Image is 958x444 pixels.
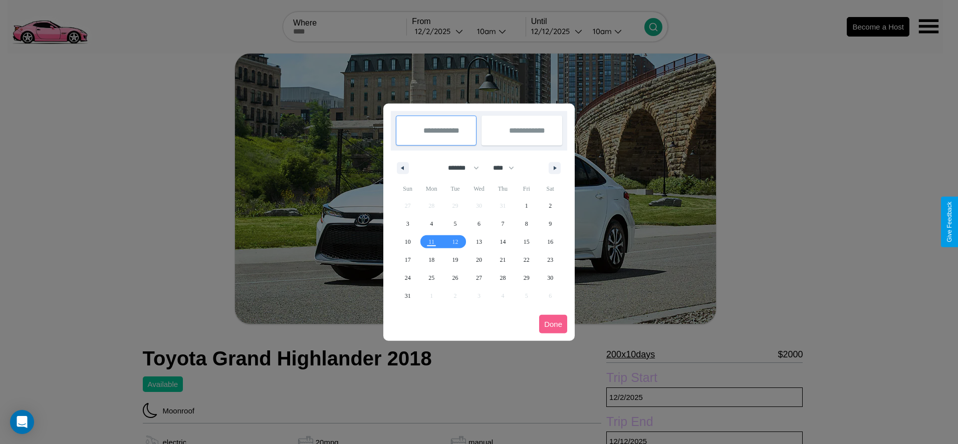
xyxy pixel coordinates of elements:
[428,251,434,269] span: 18
[946,202,953,242] div: Give Feedback
[396,269,419,287] button: 24
[396,233,419,251] button: 10
[443,251,467,269] button: 19
[525,197,528,215] span: 1
[515,251,538,269] button: 22
[467,251,491,269] button: 20
[452,269,458,287] span: 26
[10,410,34,434] div: Open Intercom Messenger
[467,181,491,197] span: Wed
[491,269,515,287] button: 28
[405,233,411,251] span: 10
[524,269,530,287] span: 29
[419,181,443,197] span: Mon
[419,215,443,233] button: 4
[477,215,481,233] span: 6
[406,215,409,233] span: 3
[539,269,562,287] button: 30
[539,251,562,269] button: 23
[419,251,443,269] button: 18
[515,233,538,251] button: 15
[539,215,562,233] button: 9
[428,233,434,251] span: 11
[396,215,419,233] button: 3
[524,233,530,251] span: 15
[500,269,506,287] span: 28
[500,233,506,251] span: 14
[549,215,552,233] span: 9
[452,233,458,251] span: 12
[491,233,515,251] button: 14
[539,181,562,197] span: Sat
[539,315,567,333] button: Done
[539,233,562,251] button: 16
[443,181,467,197] span: Tue
[515,181,538,197] span: Fri
[443,215,467,233] button: 5
[500,251,506,269] span: 21
[501,215,504,233] span: 7
[405,269,411,287] span: 24
[547,269,553,287] span: 30
[428,269,434,287] span: 25
[491,181,515,197] span: Thu
[549,197,552,215] span: 2
[476,269,482,287] span: 27
[443,269,467,287] button: 26
[452,251,458,269] span: 19
[430,215,433,233] span: 4
[524,251,530,269] span: 22
[396,251,419,269] button: 17
[476,251,482,269] span: 20
[405,287,411,305] span: 31
[547,233,553,251] span: 16
[476,233,482,251] span: 13
[419,233,443,251] button: 11
[419,269,443,287] button: 25
[454,215,457,233] span: 5
[405,251,411,269] span: 17
[467,269,491,287] button: 27
[515,197,538,215] button: 1
[525,215,528,233] span: 8
[547,251,553,269] span: 23
[396,287,419,305] button: 31
[515,215,538,233] button: 8
[491,251,515,269] button: 21
[539,197,562,215] button: 2
[491,215,515,233] button: 7
[515,269,538,287] button: 29
[396,181,419,197] span: Sun
[467,215,491,233] button: 6
[467,233,491,251] button: 13
[443,233,467,251] button: 12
